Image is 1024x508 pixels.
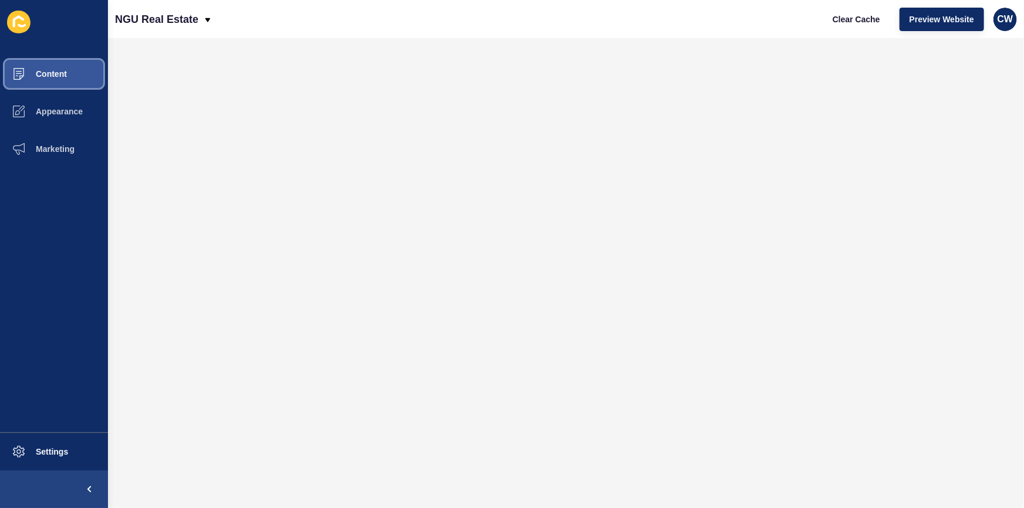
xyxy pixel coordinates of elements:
span: CW [998,13,1013,25]
p: NGU Real Estate [115,5,198,34]
span: Preview Website [910,13,974,25]
span: Clear Cache [833,13,880,25]
button: Preview Website [900,8,984,31]
button: Clear Cache [823,8,890,31]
